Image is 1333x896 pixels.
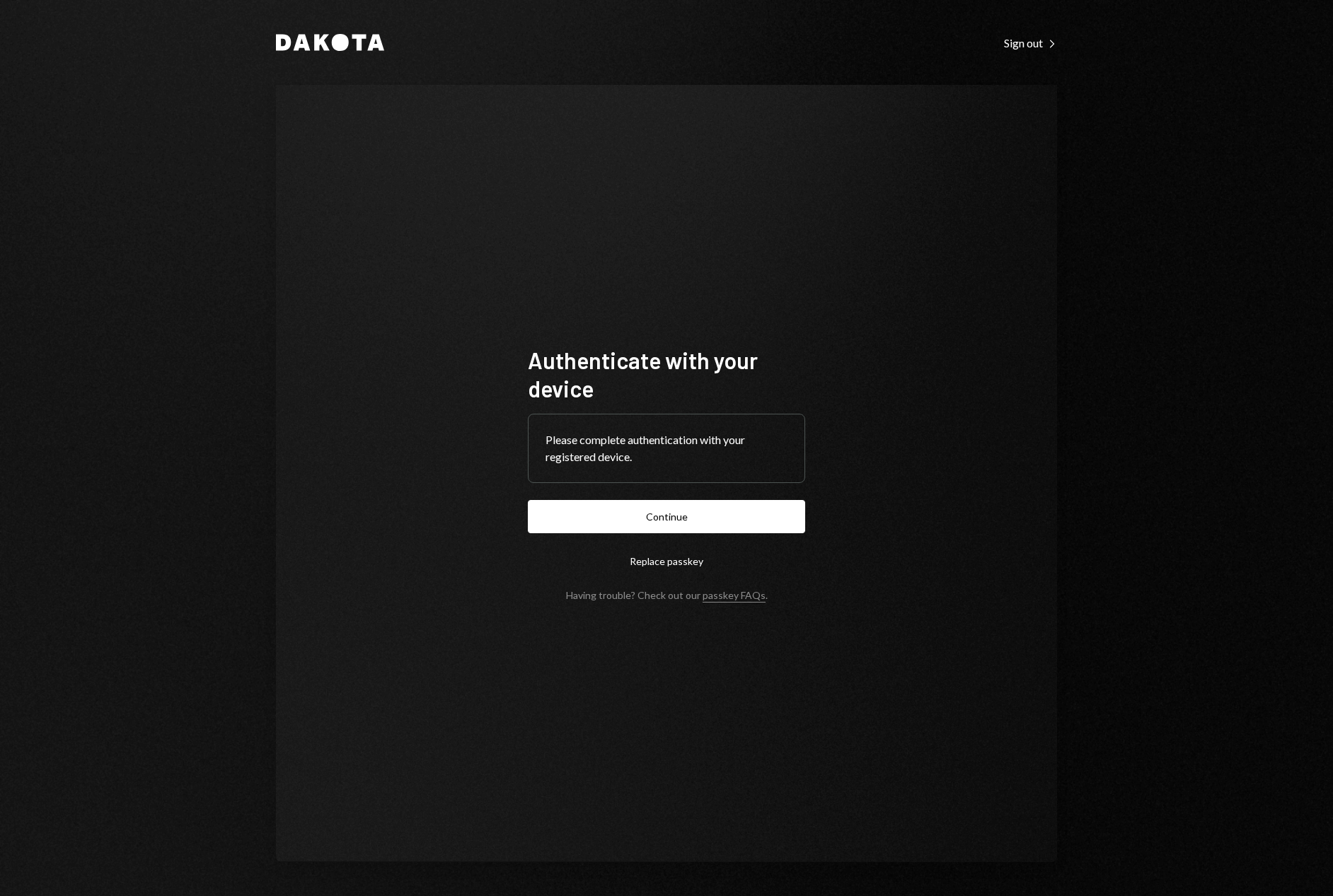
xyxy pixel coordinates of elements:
[528,346,805,402] h1: Authenticate with your device
[528,500,805,533] button: Continue
[566,589,768,601] div: Having trouble? Check out our .
[1004,35,1057,50] a: Sign out
[703,589,766,603] a: passkey FAQs
[528,545,805,578] button: Replace passkey
[546,431,787,465] div: Please complete authentication with your registered device.
[1004,36,1057,50] div: Sign out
